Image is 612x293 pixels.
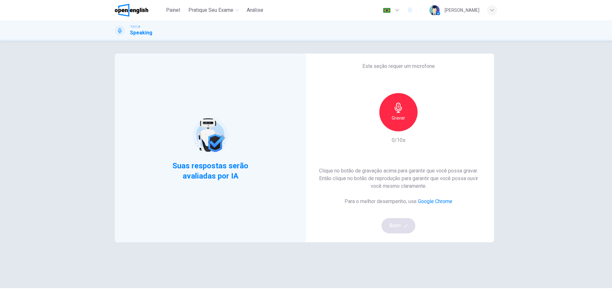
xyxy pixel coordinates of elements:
button: Gravar [379,93,418,131]
img: pt [383,8,391,13]
h6: Para o melhor desempenho, use [345,198,452,205]
h6: Esta seção requer um microfone [362,62,435,70]
h6: 0/10s [392,136,405,144]
h6: Gravar [392,114,405,122]
button: Pratique seu exame [186,4,242,16]
a: Google Chrome [418,198,452,204]
a: OpenEnglish logo [115,4,163,17]
button: Análise [244,4,266,16]
img: robot icon [190,115,230,155]
button: Painel [163,4,183,16]
span: Painel [166,6,180,14]
img: OpenEnglish logo [115,4,148,17]
h1: Speaking [130,29,152,37]
img: Profile picture [429,5,440,15]
span: Suas respostas serão avaliadas por IA [172,161,249,181]
div: [PERSON_NAME] [445,6,479,14]
span: Pratique seu exame [188,6,233,14]
span: TOEFL® [130,25,140,29]
span: Análise [247,6,263,14]
h6: Clique no botão de gravação acima para garantir que você possa gravar. Então clique no botão de r... [313,167,484,190]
